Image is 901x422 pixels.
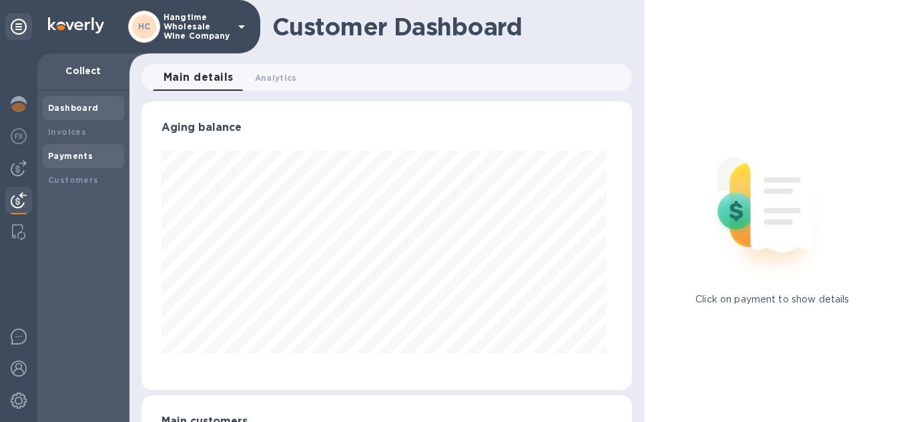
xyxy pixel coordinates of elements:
div: Unpin categories [5,13,32,40]
b: HC [138,21,151,31]
b: Customers [48,175,99,185]
p: Hangtime Wholesale Wine Company [164,13,230,41]
h1: Customer Dashboard [272,13,623,41]
b: Dashboard [48,103,99,113]
span: Main details [164,68,234,87]
p: Collect [48,64,119,77]
span: Analytics [255,71,297,85]
b: Payments [48,151,93,161]
b: Invoices [48,127,86,137]
img: Foreign exchange [11,128,27,144]
h3: Aging balance [162,122,612,134]
img: Logo [48,17,104,33]
p: Click on payment to show details [695,292,849,306]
